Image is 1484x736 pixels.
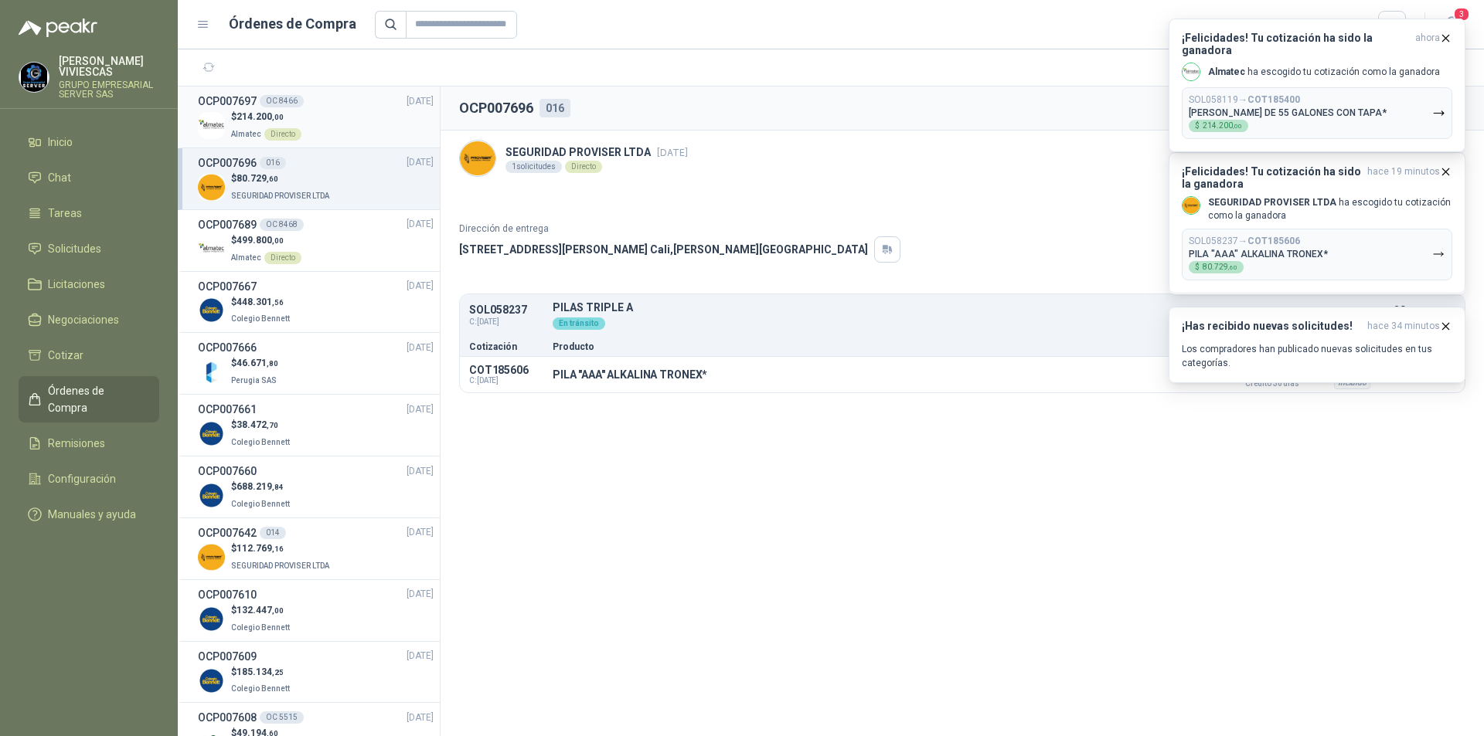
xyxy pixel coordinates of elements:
span: ,00 [272,236,284,245]
p: ha escogido tu cotización como la ganadora [1208,196,1452,222]
h3: OCP007666 [198,339,257,356]
div: Directo [565,161,602,173]
a: Tareas [19,198,159,228]
a: OCP007696016[DATE] Company Logo$80.729,60SEGURIDAD PROVISER LTDA [198,154,434,203]
span: ,00 [272,113,284,121]
h3: OCP007667 [198,278,257,295]
img: Company Logo [198,297,225,324]
span: 112.769 [237,543,284,554]
span: Colegio Bennett [231,623,290,632]
span: 3 [1453,7,1470,22]
img: Company Logo [198,667,225,694]
img: Company Logo [19,63,49,92]
p: [PERSON_NAME] VIVIESCAS [59,56,159,77]
span: ,80 [267,359,278,368]
div: 016 [260,157,286,169]
a: OCP007689OC 8468[DATE] Company Logo$499.800,00AlmatecDirecto [198,216,434,265]
a: Cotizar [19,341,159,370]
a: OCP007642014[DATE] Company Logo$112.769,16SEGURIDAD PROVISER LTDA [198,524,434,573]
h3: OCP007660 [198,463,257,480]
p: $ [231,233,301,248]
h1: Órdenes de Compra [229,13,356,35]
div: Directo [264,128,301,141]
div: 016 [539,99,570,117]
div: $ [1189,120,1248,132]
h3: ¡Felicidades! Tu cotización ha sido la ganadora [1182,32,1409,56]
p: SOL058119 → [1189,94,1300,106]
span: 185.134 [237,666,284,677]
span: ,16 [272,544,284,553]
span: Inicio [48,134,73,151]
p: $ [231,665,293,680]
h3: ¡Felicidades! Tu cotización ha sido la ganadora [1182,165,1361,190]
a: OCP007666[DATE] Company Logo$46.671,80Perugia SAS [198,339,434,388]
span: Colegio Bennett [231,314,290,323]
span: hace 19 minutos [1367,165,1440,190]
span: ,84 [272,483,284,491]
button: SOL058119→COT185400[PERSON_NAME] DE 55 GALONES CON TAPA*$214.200,00 [1182,87,1452,139]
img: Company Logo [1183,197,1200,214]
b: SEGURIDAD PROVISER LTDA [1208,197,1336,208]
p: [STREET_ADDRESS][PERSON_NAME] Cali , [PERSON_NAME][GEOGRAPHIC_DATA] [459,241,868,258]
p: SEGURIDAD PROVISER LTDA [505,144,688,161]
span: [DATE] [407,279,434,293]
span: Almatec [231,130,261,138]
img: Company Logo [198,112,225,139]
a: Órdenes de Compra [19,376,159,422]
span: Colegio Bennett [231,684,290,693]
span: 80.729 [237,173,278,184]
h3: OCP007642 [198,524,257,541]
a: OCP007661[DATE] Company Logo$38.472,70Colegio Bennett [198,401,434,449]
span: Solicitudes [48,240,101,257]
img: Company Logo [198,482,225,509]
div: Directo [264,252,301,264]
p: Dirección de entrega [459,222,900,236]
button: ¡Felicidades! Tu cotización ha sido la ganadorahace 19 minutos Company LogoSEGURIDAD PROVISER LTD... [1169,152,1465,293]
span: [DATE] [407,464,434,479]
span: SEGURIDAD PROVISER LTDA [231,561,329,570]
a: Licitaciones [19,270,159,299]
p: Los compradores han publicado nuevas solicitudes en tus categorías. [1182,342,1452,370]
div: $ [1189,261,1244,273]
span: ,70 [267,421,278,429]
span: Configuración [48,470,116,487]
span: C: [DATE] [469,316,543,328]
p: $ [231,356,280,371]
div: 014 [260,527,286,539]
span: 688.219 [237,481,284,492]
img: Company Logo [460,141,495,176]
div: En tránsito [553,317,605,330]
h2: OCP007696 [459,97,533,119]
p: Cotización [469,342,543,351]
a: Remisiones [19,429,159,458]
span: [DATE] [407,94,434,109]
h3: OCP007696 [198,154,257,171]
a: Negociaciones [19,305,159,334]
p: [PERSON_NAME] DE 55 GALONES CON TAPA* [1189,107,1387,118]
a: OCP007610[DATE] Company Logo$132.447,00Colegio Bennett [198,586,434,635]
span: [DATE] [407,341,434,355]
span: 38.472 [237,419,278,430]
img: Company Logo [198,358,225,385]
div: 1 solicitudes [505,161,562,173]
h3: OCP007610 [198,586,257,603]
p: $ [231,110,301,124]
p: PILA "AAA" ALKALINA TRONEX* [1189,249,1328,259]
p: SOL058237 [469,304,543,316]
span: [DATE] [407,217,434,232]
a: OCP007697OC 8466[DATE] Company Logo$214.200,00AlmatecDirecto [198,93,434,141]
button: ¡Felicidades! Tu cotización ha sido la ganadoraahora Company LogoAlmatec ha escogido tu cotizació... [1169,19,1465,152]
span: [DATE] [407,525,434,540]
p: $ [231,603,293,618]
span: SEGURIDAD PROVISER LTDA [231,192,329,200]
span: ,00 [272,606,284,615]
span: Órdenes de Compra [48,382,145,416]
img: Logo peakr [19,19,97,37]
a: Inicio [19,127,159,157]
span: [DATE] [407,155,434,170]
span: Cotizar [48,347,83,364]
span: Almatec [231,253,261,262]
span: ahora [1415,32,1440,56]
span: 80.729 [1203,263,1237,271]
img: Company Logo [198,236,225,263]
